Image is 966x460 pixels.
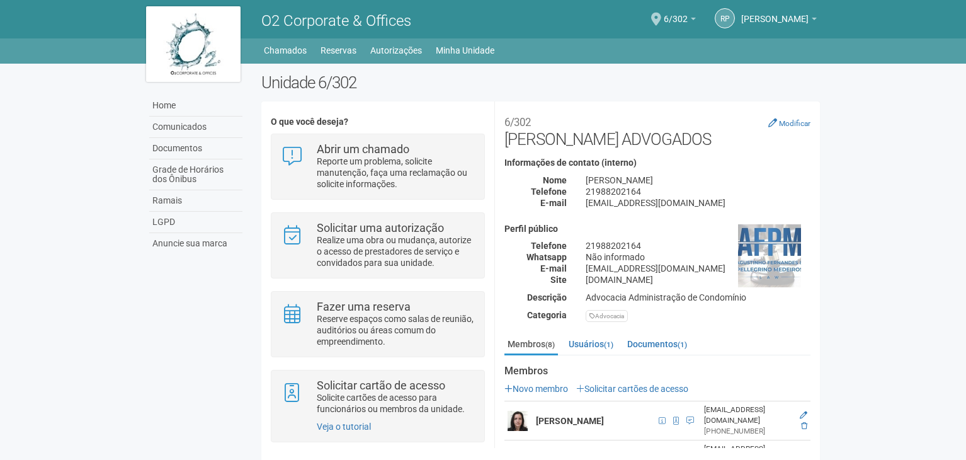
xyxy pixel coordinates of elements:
strong: Telefone [531,241,567,251]
a: Novo membro [504,384,568,394]
a: Veja o tutorial [317,422,371,432]
a: LGPD [149,212,242,233]
h2: [PERSON_NAME] ADVOGADOS [504,111,810,149]
div: 21988202164 [576,240,820,251]
span: ARQUITETA [683,414,695,428]
small: (8) [545,340,555,349]
a: Comunicados [149,117,242,138]
small: Modificar [779,119,810,128]
div: [DOMAIN_NAME] [576,274,820,285]
strong: Categoria [527,310,567,320]
strong: Abrir um chamado [317,142,409,156]
a: Minha Unidade [436,42,494,59]
a: 6/302 [664,16,696,26]
div: [EMAIL_ADDRESS][DOMAIN_NAME] [704,405,790,426]
span: O2 Corporate & Offices [261,12,411,30]
a: Solicitar uma autorização Realize uma obra ou mudança, autorize o acesso de prestadores de serviç... [281,222,474,268]
small: (1) [604,340,613,349]
a: Home [149,95,242,117]
strong: [PERSON_NAME] [536,416,604,426]
small: 6/302 [504,116,531,129]
a: Modificar [768,118,810,128]
a: [PERSON_NAME] [741,16,817,26]
div: [PHONE_NUMBER] [704,426,790,437]
div: Advocacia Administração de Condomínio [576,292,820,303]
strong: E-mail [540,198,567,208]
strong: E-mail [540,263,567,273]
p: Solicite cartões de acesso para funcionários ou membros da unidade. [317,392,475,415]
span: RAFAEL PELLEGRINO MEDEIROS PENNA BASTOS [741,2,809,24]
div: [EMAIL_ADDRESS][DOMAIN_NAME] [576,263,820,274]
div: Advocacia [586,310,628,322]
a: Solicitar cartões de acesso [576,384,688,394]
div: [PERSON_NAME] [576,175,820,186]
h4: Informações de contato (interno) [504,158,810,168]
a: Fazer uma reserva Reserve espaços como salas de reunião, auditórios ou áreas comum do empreendime... [281,301,474,347]
a: RP [715,8,735,28]
div: Não informado [576,251,820,263]
a: Ramais [149,190,242,212]
strong: Whatsapp [526,252,567,262]
a: Autorizações [370,42,422,59]
strong: Solicitar cartão de acesso [317,379,445,392]
strong: Descrição [527,292,567,302]
img: user.png [508,411,528,431]
a: Usuários(1) [565,335,617,354]
small: (1) [678,340,687,349]
img: logo.jpg [146,6,241,82]
p: Reserve espaços como salas de reunião, auditórios ou áreas comum do empreendimento. [317,313,475,347]
strong: Nome [543,175,567,185]
span: 6/302 [664,2,688,24]
a: Documentos [149,138,242,159]
a: Documentos(1) [624,335,690,354]
p: Reporte um problema, solicite manutenção, faça uma reclamação ou solicite informações. [317,156,475,190]
a: Grade de Horários dos Ônibus [149,159,242,190]
strong: Membros [504,365,810,377]
a: Chamados [264,42,307,59]
strong: Solicitar uma autorização [317,221,444,234]
a: Anuncie sua marca [149,233,242,254]
h2: Unidade 6/302 [261,73,820,92]
div: [EMAIL_ADDRESS][DOMAIN_NAME] [576,197,820,209]
div: 21988202164 [576,186,820,197]
strong: Site [550,275,567,285]
a: Editar membro [800,411,807,420]
a: Solicitar cartão de acesso Solicite cartões de acesso para funcionários ou membros da unidade. [281,380,474,415]
p: Realize uma obra ou mudança, autorize o acesso de prestadores de serviço e convidados para sua un... [317,234,475,268]
a: Reservas [321,42,356,59]
h4: O que você deseja? [271,117,484,127]
a: Abrir um chamado Reporte um problema, solicite manutenção, faça uma reclamação ou solicite inform... [281,144,474,190]
img: business.png [738,224,801,287]
a: Membros(8) [504,335,558,355]
strong: Fazer uma reserva [317,300,411,313]
span: Cartão de acesso ativo [669,414,683,428]
h4: Perfil público [504,224,810,234]
strong: Telefone [531,187,567,197]
span: CPF 132.245.257-11 [655,414,669,428]
a: Excluir membro [801,422,807,430]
